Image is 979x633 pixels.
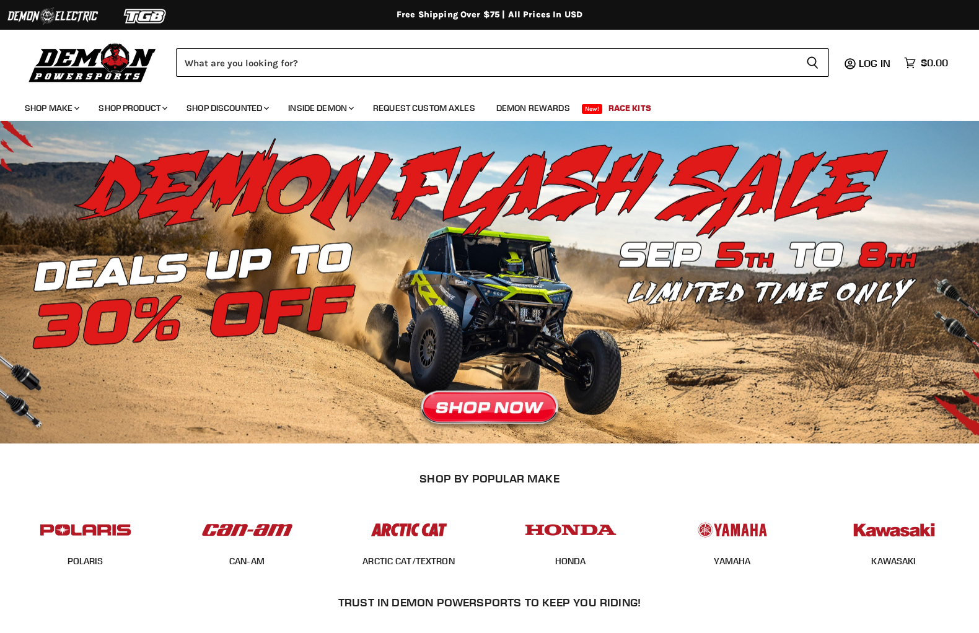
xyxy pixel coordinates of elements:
span: ARCTIC CAT/TEXTRON [362,556,455,568]
h2: Trust In Demon Powersports To Keep You Riding! [30,596,950,609]
img: TGB Logo 2 [99,4,192,28]
span: HONDA [555,556,586,568]
a: Race Kits [599,95,661,121]
a: HONDA [555,556,586,567]
a: Log in [853,58,898,69]
a: Shop Make [15,95,87,121]
img: Demon Powersports [25,40,160,84]
span: CAN-AM [229,556,265,568]
img: POPULAR_MAKE_logo_4_4923a504-4bac-4306-a1be-165a52280178.jpg [522,511,619,549]
form: Product [176,48,829,77]
a: POLARIS [68,556,103,567]
img: POPULAR_MAKE_logo_5_20258e7f-293c-4aac-afa8-159eaa299126.jpg [684,511,781,549]
span: KAWASAKI [871,556,916,568]
input: Search [176,48,796,77]
a: Shop Product [89,95,175,121]
img: POPULAR_MAKE_logo_6_76e8c46f-2d1e-4ecc-b320-194822857d41.jpg [846,511,942,549]
a: Demon Rewards [487,95,579,121]
ul: Main menu [15,90,945,121]
span: $0.00 [921,57,948,69]
a: ARCTIC CAT/TEXTRON [362,556,455,567]
a: Request Custom Axles [364,95,485,121]
button: Search [796,48,829,77]
a: $0.00 [898,54,954,72]
img: POPULAR_MAKE_logo_2_dba48cf1-af45-46d4-8f73-953a0f002620.jpg [37,511,134,549]
img: POPULAR_MAKE_logo_3_027535af-6171-4c5e-a9bc-f0eccd05c5d6.jpg [361,511,457,549]
img: Demon Electric Logo 2 [6,4,99,28]
a: KAWASAKI [871,556,916,567]
span: New! [582,104,603,114]
span: YAMAHA [714,556,751,568]
a: YAMAHA [714,556,751,567]
span: Log in [859,57,890,69]
a: Shop Discounted [177,95,276,121]
a: Inside Demon [279,95,361,121]
a: CAN-AM [229,556,265,567]
h2: SHOP BY POPULAR MAKE [15,472,964,485]
span: POLARIS [68,556,103,568]
img: POPULAR_MAKE_logo_1_adc20308-ab24-48c4-9fac-e3c1a623d575.jpg [199,511,296,549]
